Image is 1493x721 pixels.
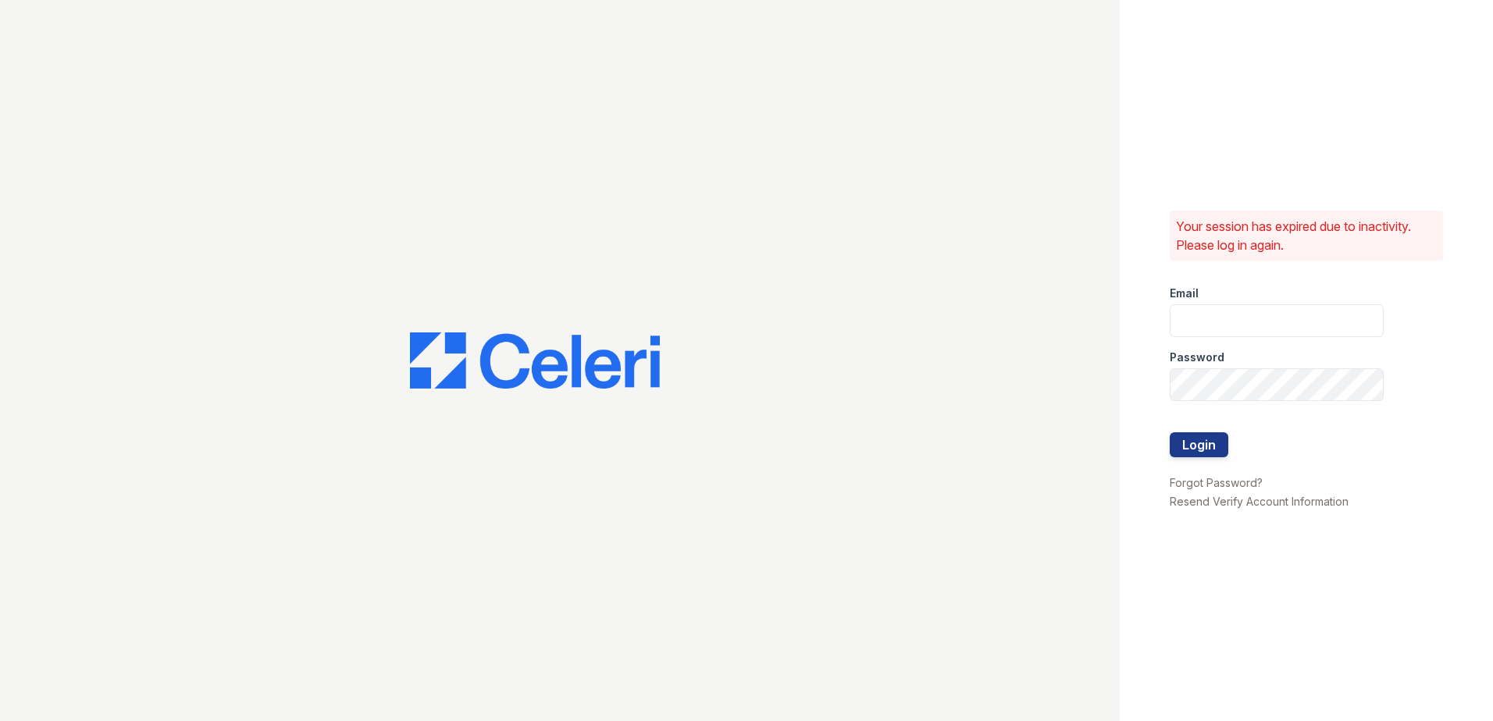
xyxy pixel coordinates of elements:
[1170,286,1199,301] label: Email
[410,332,660,389] img: CE_Logo_Blue-a8612792a0a2168367f1c8372b55b34899dd931a85d93a1a3d3e32e68fde9ad4.png
[1170,476,1263,489] a: Forgot Password?
[1170,495,1349,508] a: Resend Verify Account Information
[1170,432,1228,457] button: Login
[1176,217,1437,254] p: Your session has expired due to inactivity. Please log in again.
[1170,350,1224,365] label: Password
